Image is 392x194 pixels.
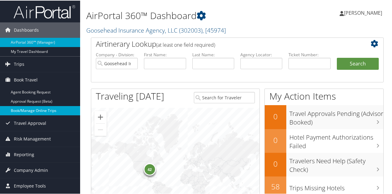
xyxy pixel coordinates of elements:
img: airportal-logo.png [14,4,75,18]
span: (at least one field required) [156,41,215,48]
span: [PERSON_NAME] [344,9,382,16]
span: Travel Approval [14,115,46,130]
button: Zoom in [94,110,107,123]
h2: 0 [265,158,286,168]
button: Zoom out [94,123,107,135]
a: Goosehead Insurance Agency, LLC [86,26,226,34]
a: 0Travelers Need Help (Safety Check) [265,152,383,176]
span: ( 302003 ) [179,26,202,34]
a: 0Travel Approvals Pending (Advisor Booked) [265,105,383,128]
span: Dashboards [14,22,39,37]
label: Company - Division: [96,51,138,57]
div: 42 [144,163,156,175]
h3: Trips Missing Hotels [289,180,383,192]
h1: My Action Items [265,89,383,102]
span: Company Admin [14,162,48,177]
label: First Name: [144,51,186,57]
h3: Travelers Need Help (Safety Check) [289,153,383,173]
h3: Hotel Payment Authorizations Failed [289,129,383,150]
h2: 0 [265,134,286,145]
h2: 58 [265,181,286,191]
a: [PERSON_NAME] [340,3,388,22]
label: Last Name: [192,51,234,57]
label: Agency Locator: [240,51,282,57]
span: , [ 45974 ] [202,26,226,34]
span: Risk Management [14,131,51,146]
h1: Traveling [DATE] [96,89,164,102]
span: Trips [14,56,24,71]
span: Book Travel [14,72,38,87]
h2: Airtinerary Lookup [96,38,354,49]
span: Reporting [14,146,34,162]
h2: 0 [265,111,286,121]
h3: Travel Approvals Pending (Advisor Booked) [289,106,383,126]
span: Employee Tools [14,178,46,193]
a: 0Hotel Payment Authorizations Failed [265,129,383,152]
input: Search for Traveler [194,91,255,103]
h1: AirPortal 360™ Dashboard [86,9,288,22]
button: Search [337,57,379,69]
label: Ticket Number: [288,51,330,57]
